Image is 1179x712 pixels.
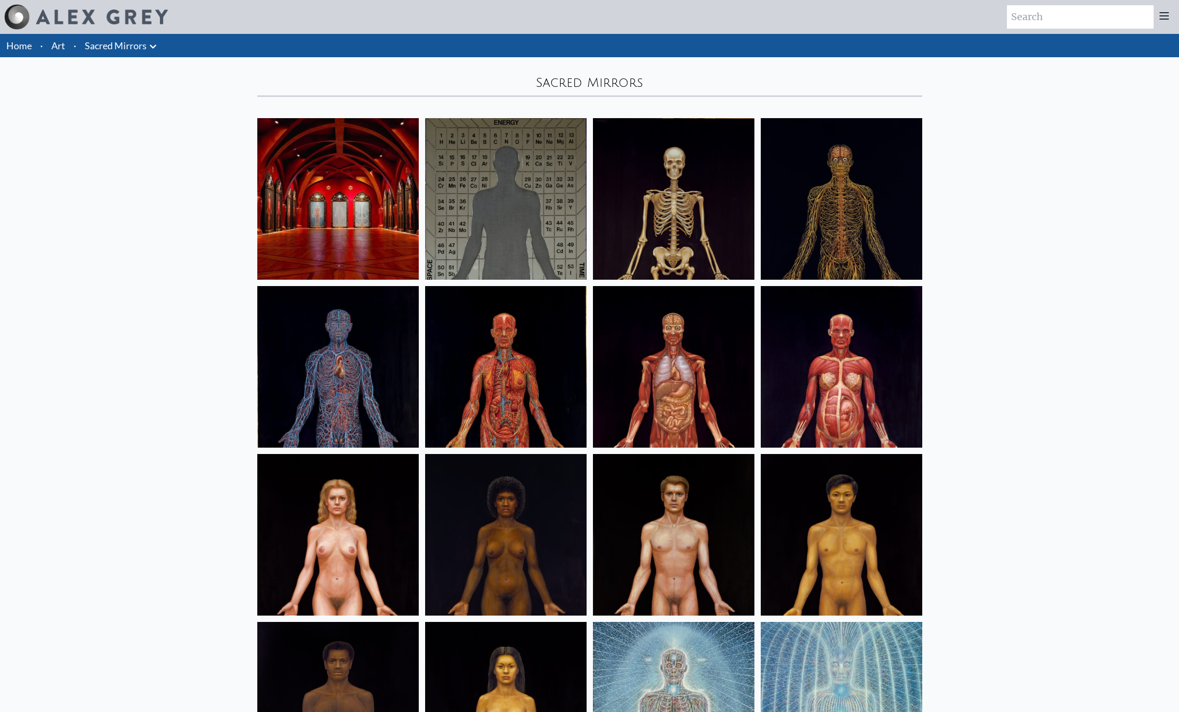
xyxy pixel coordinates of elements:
a: Art [51,38,65,53]
a: Home [6,40,32,51]
a: Sacred Mirrors [85,38,147,53]
input: Search [1007,5,1154,29]
img: Material World [425,118,587,280]
div: Sacred Mirrors [257,74,922,91]
li: · [69,34,80,57]
li: · [36,34,47,57]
